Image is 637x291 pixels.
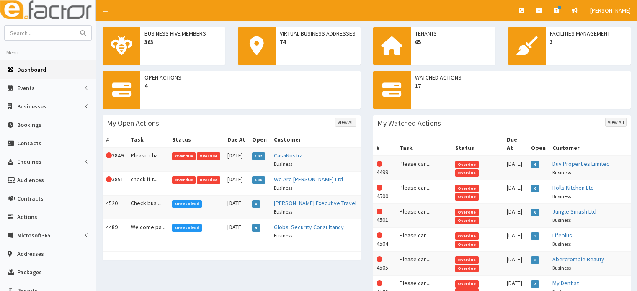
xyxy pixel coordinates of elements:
span: 196 [252,176,265,184]
td: Please can... [396,180,452,204]
span: Businesses [17,103,46,110]
th: # [373,132,397,156]
span: 6 [531,185,539,192]
span: 74 [280,38,356,46]
span: Events [17,84,35,92]
th: # [103,132,127,147]
input: Search... [5,26,75,40]
span: Bookings [17,121,41,129]
i: This Action is overdue! [377,280,382,286]
span: Addresses [17,250,44,258]
span: 0 [252,200,260,208]
span: Dashboard [17,66,46,73]
td: [DATE] [503,180,528,204]
span: 197 [252,152,265,160]
i: This Action is overdue! [377,232,382,238]
td: check if t... [127,172,169,196]
span: Overdue [455,265,479,272]
td: [DATE] [224,147,249,172]
td: Please can... [396,252,452,276]
a: [PERSON_NAME] Executive Travel [274,199,356,207]
span: Contacts [17,139,41,147]
span: Overdue [197,152,220,160]
small: Business [552,241,571,247]
td: Please cha... [127,147,169,172]
span: Watched Actions [415,73,627,82]
td: 4500 [373,180,397,204]
span: Overdue [455,232,479,240]
td: Please can... [396,156,452,180]
a: Duv Properties Limited [552,160,610,167]
span: Overdue [455,241,479,248]
small: Business [552,265,571,271]
td: [DATE] [224,172,249,196]
small: Business [274,209,292,215]
span: Unresolved [172,224,202,232]
span: 3 [531,280,539,288]
td: 4499 [373,156,397,180]
td: 4501 [373,204,397,228]
span: 17 [415,82,627,90]
th: Customer [549,132,631,156]
th: Status [169,132,224,147]
span: 65 [415,38,492,46]
span: Overdue [172,176,196,184]
h3: My Watched Actions [377,119,441,127]
i: This Action is overdue! [106,152,112,158]
td: 3849 [103,147,127,172]
span: Overdue [455,161,479,168]
td: [DATE] [503,204,528,228]
small: Business [552,217,571,223]
th: Open [528,132,549,156]
span: Overdue [455,280,479,288]
span: Microsoft365 [17,232,50,239]
i: This Action is overdue! [377,161,382,167]
span: Virtual Business Addresses [280,29,356,38]
span: 6 [531,161,539,168]
td: Check busi... [127,196,169,219]
i: This Action is overdue! [377,209,382,214]
i: This Action is overdue! [377,185,382,191]
th: Due At [224,132,249,147]
span: 6 [531,209,539,216]
th: Customer [271,132,361,147]
span: 3 [531,232,539,240]
small: Business [274,232,292,239]
a: Abercrombie Beauty [552,255,604,263]
i: This Action is overdue! [377,256,382,262]
td: 4489 [103,219,127,243]
td: Welcome pa... [127,219,169,243]
small: Business [552,193,571,199]
span: Overdue [172,152,196,160]
a: Jungle Smash Ltd [552,208,596,215]
span: Overdue [455,217,479,224]
td: Please can... [396,228,452,252]
span: Overdue [455,169,479,177]
td: 4504 [373,228,397,252]
i: This Action is overdue! [106,176,112,182]
a: Holls Kitchen Ltd [552,184,594,191]
th: Status [452,132,503,156]
td: 3851 [103,172,127,196]
span: Overdue [455,209,479,216]
span: 4 [144,82,356,90]
h3: My Open Actions [107,119,159,127]
span: Overdue [455,256,479,264]
span: Enquiries [17,158,41,165]
span: Tenants [415,29,492,38]
a: Global Security Consultancy [274,223,344,231]
span: Actions [17,213,37,221]
span: 3 [550,38,627,46]
span: [PERSON_NAME] [590,7,631,14]
span: 363 [144,38,221,46]
small: Business [552,169,571,175]
span: Facilities Management [550,29,627,38]
td: [DATE] [503,228,528,252]
td: 4520 [103,196,127,219]
span: Audiences [17,176,44,184]
a: We Are [PERSON_NAME] Ltd [274,175,343,183]
span: Business Hive Members [144,29,221,38]
th: Open [249,132,270,147]
span: Open Actions [144,73,356,82]
span: Overdue [197,176,220,184]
